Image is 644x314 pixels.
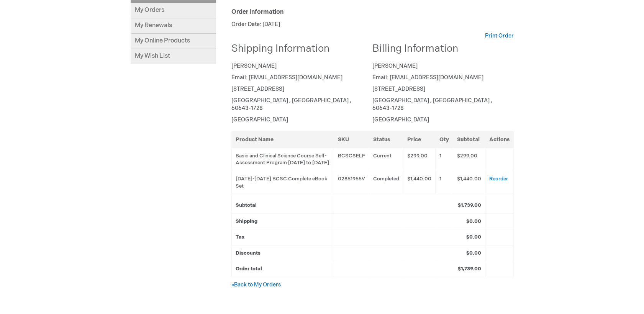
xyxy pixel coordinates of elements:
[466,218,481,224] strong: $0.00
[231,131,334,148] th: Product Name
[372,86,425,92] span: [STREET_ADDRESS]
[435,131,453,148] th: Qty
[231,74,342,81] span: Email: [EMAIL_ADDRESS][DOMAIN_NAME]
[231,282,234,288] small: «
[369,131,403,148] th: Status
[131,49,216,64] a: My Wish List
[334,148,369,171] td: BCSCSELF
[372,97,492,111] span: [GEOGRAPHIC_DATA] , [GEOGRAPHIC_DATA] , 60643-1728
[231,148,334,171] td: Basic and Clinical Science Course Self-Assessment Program [DATE] to [DATE]
[231,44,367,55] h2: Shipping Information
[485,131,513,148] th: Actions
[403,171,435,194] td: $1,440.00
[236,250,261,256] strong: Discounts
[231,8,514,17] div: Order Information
[131,34,216,49] a: My Online Products
[334,131,369,148] th: SKU
[453,148,485,171] td: $299.00
[231,21,514,28] p: Order Date: [DATE]
[369,171,403,194] td: Completed
[236,266,262,272] strong: Order total
[236,234,244,240] strong: Tax
[131,18,216,34] a: My Renewals
[369,148,403,171] td: Current
[489,176,508,182] a: Reorder
[466,250,481,256] strong: $0.00
[372,74,483,81] span: Email: [EMAIL_ADDRESS][DOMAIN_NAME]
[372,63,418,69] span: [PERSON_NAME]
[435,148,453,171] td: 1
[403,148,435,171] td: $299.00
[231,281,281,288] a: «Back to My Orders
[458,266,481,272] strong: $1,739.00
[372,116,429,123] span: [GEOGRAPHIC_DATA]
[231,171,334,194] td: [DATE]-[DATE] BCSC Complete eBook Set
[131,3,216,18] a: My Orders
[485,32,514,40] a: Print Order
[453,171,485,194] td: $1,440.00
[334,171,369,194] td: 02851955V
[466,234,481,240] strong: $0.00
[435,171,453,194] td: 1
[403,131,435,148] th: Price
[372,44,508,55] h2: Billing Information
[236,202,257,208] strong: Subtotal
[231,116,288,123] span: [GEOGRAPHIC_DATA]
[453,131,485,148] th: Subtotal
[231,86,284,92] span: [STREET_ADDRESS]
[231,63,277,69] span: [PERSON_NAME]
[236,218,257,224] strong: Shipping
[458,202,481,208] strong: $1,739.00
[231,97,351,111] span: [GEOGRAPHIC_DATA] , [GEOGRAPHIC_DATA] , 60643-1728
